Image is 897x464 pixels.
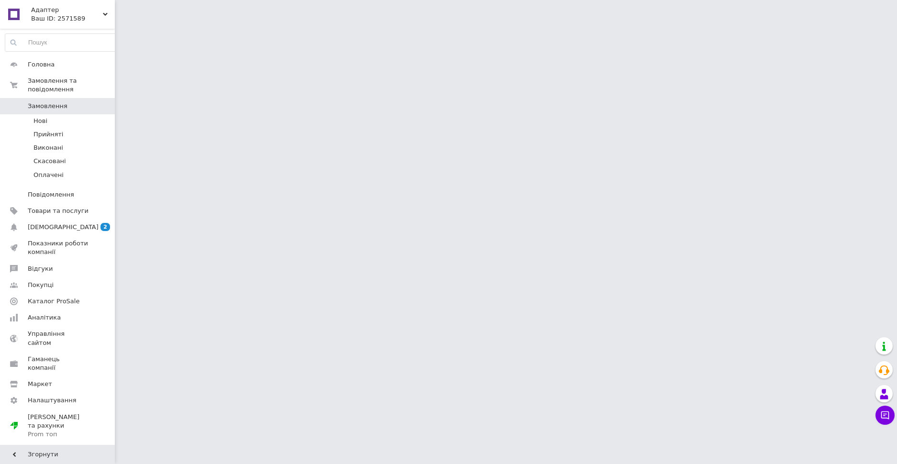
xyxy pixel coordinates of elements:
span: Налаштування [28,396,77,405]
input: Пошук [5,34,117,51]
span: Замовлення [28,102,67,110]
span: Гаманець компанії [28,355,89,372]
span: Повідомлення [28,190,74,199]
div: Prom топ [28,430,89,439]
span: Відгуки [28,265,53,273]
span: Товари та послуги [28,207,89,215]
span: Виконані [33,144,63,152]
div: Ваш ID: 2571589 [31,14,115,23]
span: Аналітика [28,313,61,322]
span: Показники роботи компанії [28,239,89,256]
span: Покупці [28,281,54,289]
span: Замовлення та повідомлення [28,77,115,94]
span: Каталог ProSale [28,297,79,306]
span: 2 [100,223,110,231]
span: Головна [28,60,55,69]
button: Чат з покупцем [875,406,895,425]
span: [PERSON_NAME] та рахунки [28,413,89,439]
span: Прийняті [33,130,63,139]
span: Маркет [28,380,52,388]
span: Управління сайтом [28,330,89,347]
span: [DEMOGRAPHIC_DATA] [28,223,99,232]
span: Адаптер [31,6,103,14]
span: Оплачені [33,171,64,179]
span: Скасовані [33,157,66,166]
span: Нові [33,117,47,125]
